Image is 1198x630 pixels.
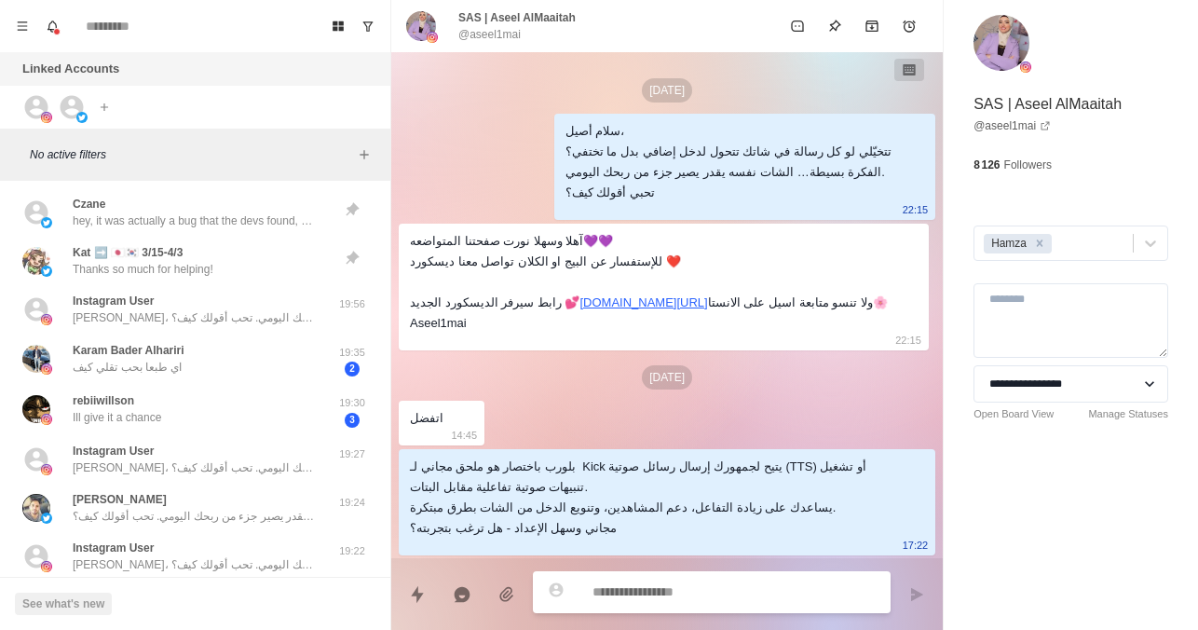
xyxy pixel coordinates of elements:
[41,363,52,375] img: picture
[73,212,315,229] p: hey, it was actually a bug that the devs found, they had pushed up a short-term fix while they pa...
[406,11,436,41] img: picture
[898,576,935,613] button: Send message
[22,345,50,373] img: picture
[41,513,52,524] img: picture
[399,576,436,613] button: Quick replies
[458,26,521,43] p: @aseel1mai
[41,314,52,325] img: picture
[410,408,443,429] div: اتفضل
[973,117,1051,134] a: @aseel1mai
[329,296,375,312] p: 19:56
[73,556,315,573] p: [PERSON_NAME]، تتخيّل لو كل رسالة في شاتك تتحول لدخل إضافي بدل ما تختفي؟ الفكرة بسيطة… الشات نفسه...
[427,32,438,43] img: picture
[579,295,707,309] a: [DOMAIN_NAME][URL]
[973,15,1029,71] img: picture
[410,231,888,334] div: آهلا وسهلا نورت صفحتنا المتواضعه💜💜 للإستفسار عن البيج او الكلان تواصل معنا ديسكورد ❤️ رابط سيرفر ...
[565,121,894,203] div: سلام أصيل، تتخيّلي لو كل رسالة في شاتك تتحول لدخل إضافي بدل ما تختفي؟ الفكرة بسيطة… الشات نفسه يق...
[1029,234,1050,253] div: Remove Hamza
[22,247,50,275] img: picture
[329,395,375,411] p: 19:30
[73,491,167,508] p: [PERSON_NAME]
[73,392,134,409] p: rebiiwillson
[30,146,353,163] p: No active filters
[345,413,360,428] span: 3
[853,7,891,45] button: Archive
[73,409,161,426] p: Ill give it a chance
[41,414,52,425] img: picture
[353,144,375,166] button: Add filters
[345,362,360,377] span: 2
[329,446,375,462] p: 19:27
[329,345,375,361] p: 19:35
[895,330,921,350] p: 22:15
[76,112,88,123] img: picture
[458,9,576,26] p: SAS | Aseel AlMaaitah
[642,365,692,390] p: [DATE]
[73,309,315,326] p: [PERSON_NAME]، تتخيّل لو كل رسالة في شاتك تتحول لدخل إضافي بدل ما تختفي؟ الفكرة بسيطة… الشات نفسه...
[488,576,525,613] button: Add media
[973,157,1000,173] p: 8 126
[7,11,37,41] button: Menu
[816,7,853,45] button: Pin
[73,443,154,459] p: Instagram User
[642,78,692,103] p: [DATE]
[410,457,894,539] div: بلورب باختصار هو ملحق مجاني لـ Kick يتيح لجمهورك إرسال رسائل صوتية (TTS) أو تشغيل تنبيهات صوتية ت...
[15,593,112,615] button: See what's new
[973,406,1054,422] a: Open Board View
[73,540,154,556] p: Instagram User
[22,494,50,522] img: picture
[73,293,154,309] p: Instagram User
[903,199,929,220] p: 22:15
[451,425,477,445] p: 14:45
[22,395,50,423] img: picture
[73,342,184,359] p: Karam Bader Alhariri
[41,112,52,123] img: picture
[1004,157,1052,173] p: Followers
[1088,406,1168,422] a: Manage Statuses
[891,7,928,45] button: Add reminder
[73,196,105,212] p: Czane
[329,495,375,511] p: 19:24
[323,11,353,41] button: Board View
[1020,62,1031,73] img: picture
[73,261,213,278] p: Thanks so much for helping!
[986,234,1029,253] div: Hamza
[22,60,119,78] p: Linked Accounts
[903,535,929,555] p: 17:22
[73,244,183,261] p: Kat ➡️ 🇯🇵🇰🇷 3/15-4/3
[73,508,315,525] p: سلام أيمن، تتخيّل لو كل رسالة في شاتك تتحول لدخل إضافي بدل ما تختفي؟ الفكرة بسيطة… الشات نفسه يقد...
[353,11,383,41] button: Show unread conversations
[93,96,116,118] button: Add account
[37,11,67,41] button: Notifications
[329,543,375,559] p: 19:22
[41,266,52,277] img: picture
[41,561,52,572] img: picture
[443,576,481,613] button: Reply with AI
[73,459,315,476] p: [PERSON_NAME]، تتخيّل لو كل رسالة في شاتك تتحول لدخل إضافي بدل ما تختفي؟ الفكرة بسيطة… الشات نفسه...
[41,464,52,475] img: picture
[41,217,52,228] img: picture
[73,359,182,376] p: اي طبعا بحب تقلي كيف
[779,7,816,45] button: Mark as unread
[973,93,1122,116] p: SAS | Aseel AlMaaitah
